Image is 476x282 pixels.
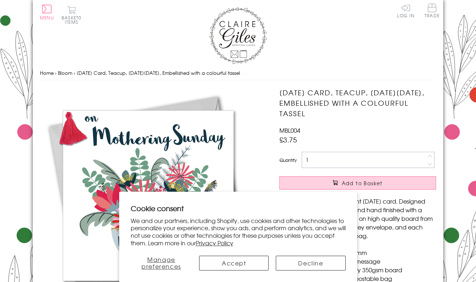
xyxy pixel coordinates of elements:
span: 0 items [65,14,81,25]
a: Privacy Policy [196,238,233,247]
button: Decline [276,256,345,270]
button: Basket0 items [62,6,81,24]
a: Bloom [58,69,72,76]
span: Manage preferences [142,255,181,270]
nav: breadcrumbs [40,66,436,81]
span: Add to Basket [342,179,383,187]
span: › [74,69,75,76]
span: Menu [40,14,54,21]
button: Manage preferences [131,256,192,270]
span: £3.75 [279,135,297,145]
span: Trade [425,4,440,18]
button: Menu [40,5,54,20]
button: Accept [199,256,269,270]
li: Blank inside for your own message [287,257,436,265]
li: Dimensions: 150mm x 150mm [287,248,436,257]
p: A beautiful bright and vibrant [DATE] card. Designed with colourful floral images and hand finish... [279,197,436,240]
span: [DATE] Card, Teacup, [DATE][DATE], Embellished with a colourful tassel [77,69,240,76]
span: › [55,69,57,76]
h1: [DATE] Card, Teacup, [DATE][DATE], Embellished with a colourful tassel [279,87,436,118]
p: We and our partners, including Shopify, use cookies and other technologies to personalize your ex... [131,217,346,247]
a: Log In [397,4,414,18]
button: Add to Basket [279,176,436,190]
a: Home [40,69,54,76]
a: Trade [425,4,440,19]
label: Quantity [279,157,297,163]
h2: Cookie consent [131,203,346,213]
li: Printed in the U.K on quality 350gsm board [287,265,436,274]
img: Claire Giles Greetings Cards [209,7,267,64]
span: MBL004 [279,126,300,135]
